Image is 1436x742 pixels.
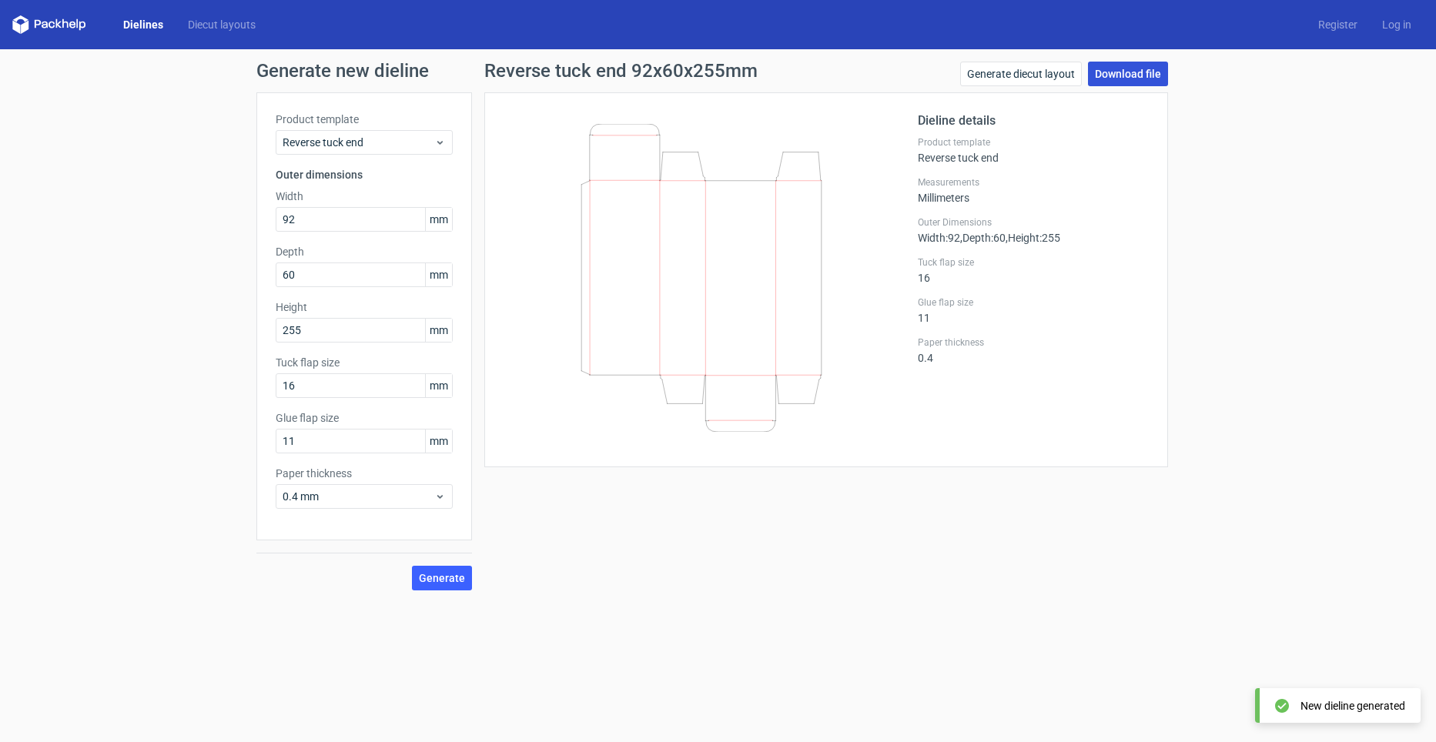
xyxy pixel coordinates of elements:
label: Depth [276,244,453,259]
a: Download file [1088,62,1168,86]
span: mm [425,374,452,397]
div: 0.4 [918,336,1149,364]
label: Width [276,189,453,204]
label: Product template [918,136,1149,149]
span: Reverse tuck end [283,135,434,150]
div: Millimeters [918,176,1149,204]
h3: Outer dimensions [276,167,453,182]
a: Generate diecut layout [960,62,1082,86]
label: Glue flap size [918,296,1149,309]
span: Generate [419,573,465,583]
label: Measurements [918,176,1149,189]
span: , Height : 255 [1006,232,1060,244]
span: mm [425,263,452,286]
h1: Reverse tuck end 92x60x255mm [484,62,758,80]
div: Reverse tuck end [918,136,1149,164]
span: 0.4 mm [283,489,434,504]
label: Paper thickness [918,336,1149,349]
label: Outer Dimensions [918,216,1149,229]
a: Register [1306,17,1370,32]
button: Generate [412,566,472,590]
label: Glue flap size [276,410,453,426]
span: , Depth : 60 [960,232,1006,244]
span: Width : 92 [918,232,960,244]
label: Tuck flap size [276,355,453,370]
div: 11 [918,296,1149,324]
a: Dielines [111,17,176,32]
label: Height [276,299,453,315]
span: mm [425,208,452,231]
h1: Generate new dieline [256,62,1180,80]
h2: Dieline details [918,112,1149,130]
a: Log in [1370,17,1424,32]
span: mm [425,429,452,453]
div: New dieline generated [1300,698,1405,714]
label: Product template [276,112,453,127]
span: mm [425,319,452,342]
a: Diecut layouts [176,17,268,32]
label: Paper thickness [276,466,453,481]
label: Tuck flap size [918,256,1149,269]
div: 16 [918,256,1149,284]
